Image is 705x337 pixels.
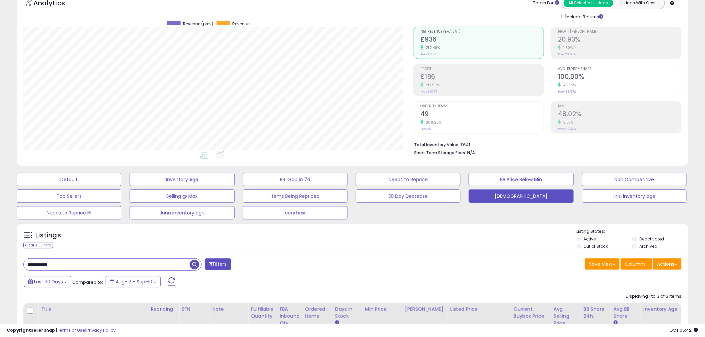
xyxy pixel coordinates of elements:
span: Revenue (prev) [183,21,213,27]
button: Actions [653,258,682,270]
div: [PERSON_NAME] [405,306,445,313]
b: Total Inventory Value: [414,142,459,148]
h2: £936 [420,36,544,45]
small: 217.50% [423,83,440,88]
div: seller snap | | [7,327,116,334]
small: Prev: 20.60% [558,52,576,56]
span: Last 30 Days [34,278,63,285]
button: Inventory Age [130,173,234,186]
span: Net Revenue (Exc. VAT) [420,30,544,34]
div: FBA inbound Qty [280,306,300,327]
h5: Listings [35,231,61,240]
span: Avg. Buybox Share [558,67,681,71]
div: Ordered Items [305,306,330,320]
small: 3.67% [561,120,573,125]
div: Include Returns [557,13,612,20]
button: Columns [621,258,652,270]
p: Listing States: [577,228,688,235]
div: Min Price [365,306,399,313]
button: Last 30 Days [24,276,71,287]
button: ceni hrisi [243,206,348,219]
button: Selling @ Max [130,189,234,203]
span: Revenue [232,21,250,27]
div: Current Buybox Price [514,306,548,320]
label: Archived [639,243,657,249]
span: Ordered Items [420,105,544,108]
button: 30 Day Decrease [356,189,460,203]
div: Note [212,306,245,313]
h2: 48.02% [558,110,681,119]
label: Active [584,236,596,242]
button: Needs to Reprice [356,173,460,186]
h2: £196 [420,73,544,82]
div: Avg BB Share [614,306,638,320]
small: 206.25% [423,120,442,125]
span: N/A [467,150,475,156]
small: Prev: 66.97% [558,90,576,94]
li: £641 [414,140,677,148]
label: Out of Stock [584,243,608,249]
div: Listed Price [450,306,508,313]
span: Columns [625,261,646,267]
button: Needs to Reprice HI [17,206,121,219]
div: Clear All Filters [23,242,53,248]
div: Repricing [151,306,176,313]
span: 2025-10-11 05:42 GMT [670,327,698,333]
label: Deactivated [639,236,664,242]
button: Jana inventory age [130,206,234,219]
small: 212.40% [423,45,440,50]
small: Prev: £61.73 [420,90,437,94]
a: Terms of Use [57,327,85,333]
div: Displaying 1 to 3 of 3 items [626,293,682,300]
h2: 20.93% [558,36,681,45]
div: EFN [182,306,207,313]
small: 49.32% [561,83,576,88]
button: Top Sellers [17,189,121,203]
button: Aug-12 - Sep-10 [106,276,161,287]
div: Title [41,306,145,313]
small: Prev: 46.32% [558,127,576,131]
button: BB Drop in 7d [243,173,348,186]
div: Days In Stock [335,306,359,320]
h2: 49 [420,110,544,119]
button: Hrisi inventory age [582,189,687,203]
div: Fulfillable Quantity [251,306,274,320]
button: Default [17,173,121,186]
span: ROI [558,105,681,108]
button: Non Competitive [582,173,687,186]
small: 1.60% [561,45,573,50]
button: Save View [585,258,620,270]
small: Prev: 16 [420,127,431,131]
span: Profit [420,67,544,71]
h2: 100.00% [558,73,681,82]
small: Prev: £300 [420,52,436,56]
span: Profit [PERSON_NAME] [558,30,681,34]
div: Avg Selling Price [554,306,578,327]
span: Compared to: [72,279,103,285]
strong: Copyright [7,327,31,333]
div: BB Share 24h. [584,306,608,320]
button: Filters [205,258,231,270]
button: BB Price Below Min [469,173,573,186]
button: Items Being Repriced [243,189,348,203]
span: Aug-12 - Sep-10 [116,278,152,285]
button: [DEMOGRAPHIC_DATA] [469,189,573,203]
a: Privacy Policy [86,327,116,333]
b: Short Term Storage Fees: [414,150,466,156]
